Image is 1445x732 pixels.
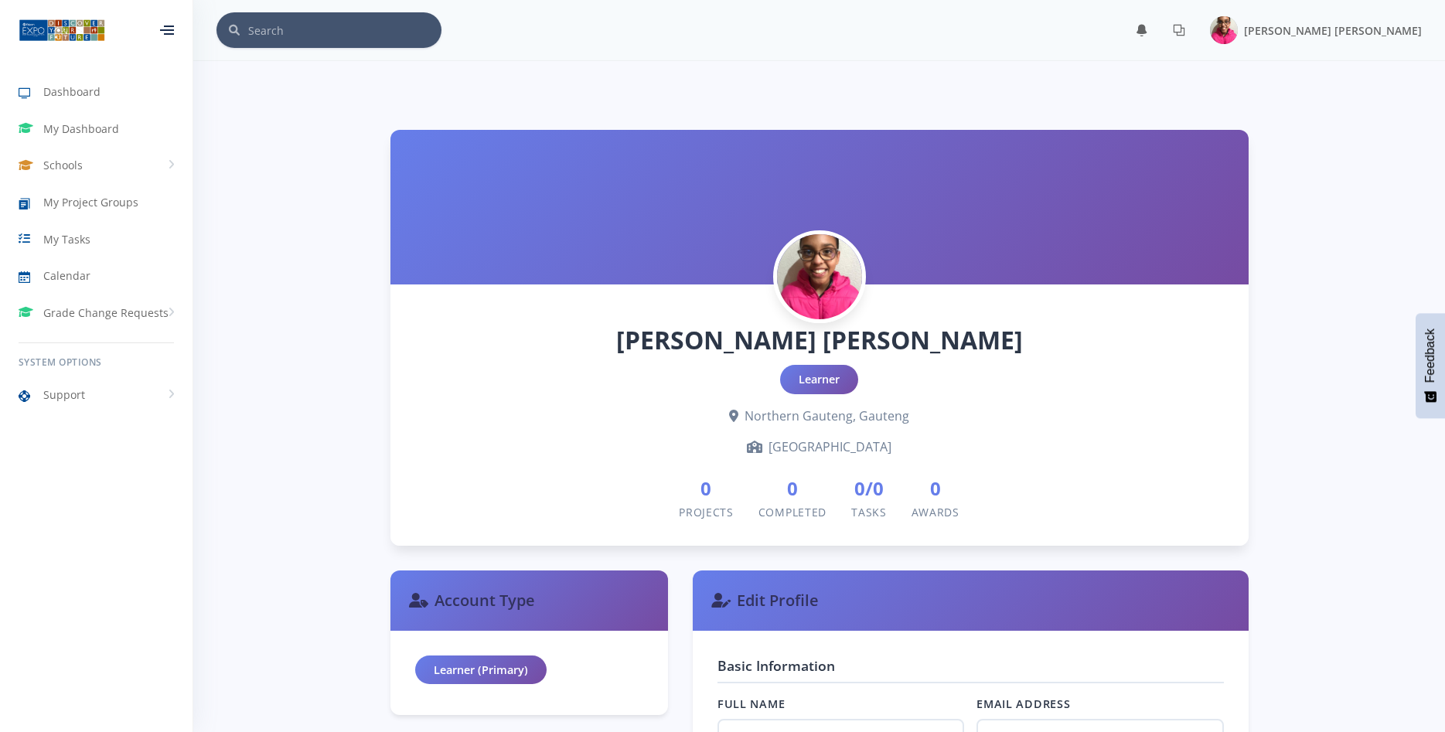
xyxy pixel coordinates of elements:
span: My Project Groups [43,194,138,210]
div: Learner [780,365,858,394]
h4: Basic Information [717,655,1224,683]
div: Learner (Primary) [415,655,547,685]
span: Tasks [851,505,887,519]
span: Feedback [1423,329,1437,383]
span: 0/0 [851,475,887,502]
label: Full Name [717,696,964,713]
span: Schools [43,157,83,173]
img: Profile Picture [777,234,862,319]
div: [GEOGRAPHIC_DATA] [415,437,1224,456]
span: Dashboard [43,83,101,100]
a: Image placeholder [PERSON_NAME] [PERSON_NAME] [1198,13,1422,47]
span: 0 [912,475,959,502]
button: Feedback - Show survey [1416,313,1445,418]
img: ... [19,18,105,43]
img: Image placeholder [1210,16,1238,44]
span: Calendar [43,267,90,284]
span: 0 [758,475,826,502]
h6: System Options [19,356,174,369]
div: Northern Gauteng, Gauteng [415,407,1224,425]
span: Projects [679,505,734,519]
span: My Tasks [43,231,90,247]
span: Support [43,386,85,403]
h3: Edit Profile [711,589,1230,612]
span: [PERSON_NAME] [PERSON_NAME] [1244,23,1422,38]
span: Completed [758,505,826,519]
span: My Dashboard [43,121,119,137]
span: Awards [912,505,959,519]
label: Email Address [976,696,1223,713]
h1: [PERSON_NAME] [PERSON_NAME] [415,322,1224,359]
span: Grade Change Requests [43,305,169,321]
h3: Account Type [409,589,649,612]
input: Search [248,12,441,48]
span: 0 [679,475,734,502]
